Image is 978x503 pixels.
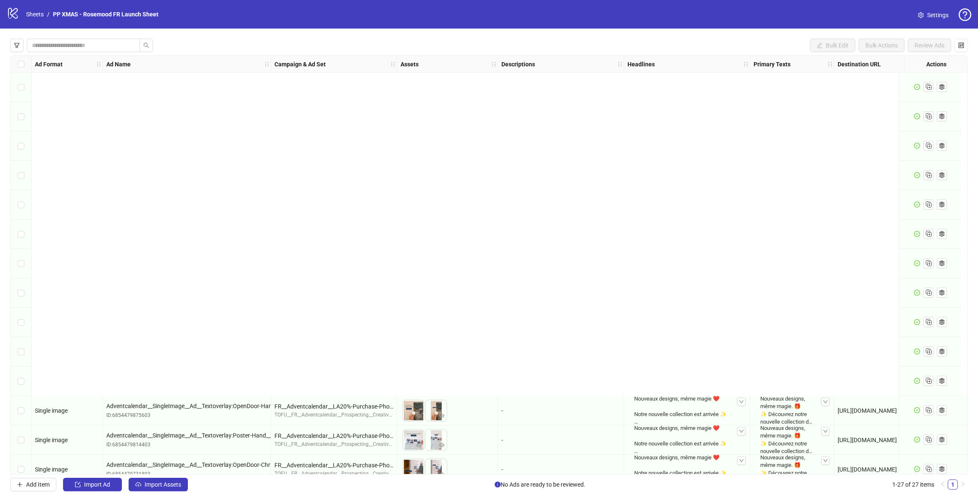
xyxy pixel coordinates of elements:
[75,482,81,487] span: import
[96,61,102,67] span: holder
[439,442,445,448] span: eye
[416,472,422,477] span: eye
[631,421,743,458] div: Nouveaux designs, même magie ❤️ Notre nouvelle collection est arrivée ✨ Découvrir la collection ✨...
[274,470,393,478] div: TOFU__FR__Adventcalendar__Prospecting__CreativeTesting__Sales__HighestVolume__20250930__FR-FB-AV
[924,347,933,355] svg: Duplicate
[739,458,744,463] span: down
[10,478,56,491] button: Add Item
[437,411,447,421] button: Preview
[274,431,393,440] div: FR__Adventcalendar__LA20%-Purchase-Photoproducts-last180d__Route:Textoverlay__w/o-Min__20250930
[739,399,744,404] span: down
[924,317,933,326] svg: Duplicate
[17,482,23,487] span: plus
[414,411,424,421] button: Preview
[495,480,585,489] span: No Ads are ready to be reviewed.
[939,260,945,266] svg: ad template
[914,260,920,266] span: check-circle
[939,437,945,443] svg: ad template
[100,56,103,72] div: Resize Ad Format column
[823,399,828,404] span: down
[833,61,839,67] span: holder
[939,172,945,178] svg: ad template
[26,481,50,488] span: Add Item
[940,482,945,487] span: left
[939,202,945,207] svg: ad template
[960,482,965,487] span: right
[403,459,424,480] img: Asset 1
[51,10,160,19] a: PP XMAS - Rosemood FR Launch Sheet
[11,396,32,425] div: Select row 12
[827,61,833,67] span: holder
[11,367,32,396] div: Select row 11
[924,229,933,238] svg: Duplicate
[631,392,743,429] div: Nouveaux designs, même magie ❤️ Notre nouvelle collection est arrivée ✨ Découvrir la collection ✨...
[918,12,924,18] span: setting
[823,429,828,434] span: down
[274,411,393,419] div: TOFU__FR__Adventcalendar__Prospecting__CreativeTesting__Sales__HighestVolume__20250930__FR-FB-AV
[35,437,68,443] span: Single image
[11,278,32,308] div: Select row 8
[11,308,32,337] div: Select row 9
[35,407,68,414] span: Single image
[439,413,445,419] span: eye
[11,455,32,484] div: Select row 14
[145,481,181,488] span: Import Assets
[754,60,791,69] strong: Primary Texts
[274,440,393,448] div: TOFU__FR__Adventcalendar__Prospecting__CreativeTesting__Sales__HighestVolume__20250930__FR-FB-AV
[939,143,945,149] svg: ad template
[892,479,934,490] li: 1-27 of 27 items
[24,10,45,19] a: Sheets
[106,411,267,419] div: ID: 6854479875603
[939,113,945,119] svg: ad template
[838,407,897,414] span: [URL][DOMAIN_NAME]
[924,82,933,91] svg: Duplicate
[627,60,655,69] strong: Headlines
[924,406,933,414] svg: Duplicate
[958,479,968,490] li: Next Page
[939,407,945,413] svg: ad template
[823,458,828,463] span: down
[106,441,267,449] div: ID: 6854479814403
[501,466,503,473] span: -
[959,8,971,21] span: question-circle
[859,39,904,52] button: Bulk Actions
[914,437,920,443] span: check-circle
[939,290,945,296] svg: ad template
[914,290,920,296] span: check-circle
[939,466,945,472] svg: ad template
[11,190,32,220] div: Select row 5
[914,407,920,413] span: check-circle
[954,39,968,52] button: Configure table settings
[426,430,447,451] img: Asset 2
[426,400,447,421] img: Asset 2
[914,202,920,207] span: check-circle
[914,319,920,325] span: check-circle
[269,56,271,72] div: Resize Ad Name column
[11,249,32,278] div: Select row 7
[914,466,920,472] span: check-circle
[11,56,32,73] div: Select all rows
[495,482,501,487] span: info-circle
[102,61,108,67] span: holder
[939,84,945,90] svg: ad template
[274,461,393,470] div: FR__Adventcalendar__LA20%-Purchase-Photoproducts-last180d__Route:Textoverlay__w/o-Min__20250930
[838,466,897,473] span: [URL][DOMAIN_NAME]
[63,478,122,491] button: Import Ad
[403,400,424,421] img: Asset 1
[84,481,110,488] span: Import Ad
[501,60,535,69] strong: Descriptions
[926,60,946,69] strong: Actions
[414,440,424,451] button: Preview
[129,478,188,491] button: Import Assets
[426,459,447,480] img: Asset 2
[914,143,920,149] span: check-circle
[749,61,755,67] span: holder
[11,102,32,131] div: Select row 2
[924,141,933,149] svg: Duplicate
[924,170,933,179] svg: Duplicate
[908,39,951,52] button: Review Ads
[914,378,920,384] span: check-circle
[390,61,396,67] span: holder
[810,39,855,52] button: Bulk Edit
[924,112,933,120] svg: Duplicate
